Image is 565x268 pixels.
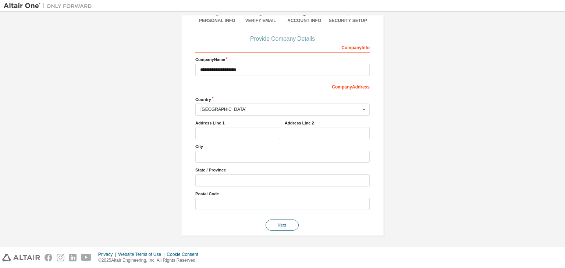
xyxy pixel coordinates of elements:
img: altair_logo.svg [2,254,40,261]
div: Account Info [282,18,326,23]
div: [GEOGRAPHIC_DATA] [200,107,360,112]
div: Company Address [195,80,370,92]
label: Company Name [195,57,370,62]
img: linkedin.svg [69,254,77,261]
img: instagram.svg [57,254,64,261]
p: © 2025 Altair Engineering, Inc. All Rights Reserved. [98,257,203,264]
div: Privacy [98,251,118,257]
label: Address Line 2 [285,120,370,126]
label: Address Line 1 [195,120,280,126]
label: State / Province [195,167,370,173]
label: Postal Code [195,191,370,197]
div: Cookie Consent [167,251,202,257]
div: Website Terms of Use [118,251,167,257]
img: youtube.svg [81,254,92,261]
label: City [195,144,370,149]
img: facebook.svg [45,254,52,261]
img: Altair One [4,2,96,10]
div: Security Setup [326,18,370,23]
label: Country [195,97,370,102]
div: Company Info [195,41,370,53]
div: Provide Company Details [195,37,370,41]
div: Verify Email [239,18,283,23]
div: Personal Info [195,18,239,23]
button: Next [266,220,299,231]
